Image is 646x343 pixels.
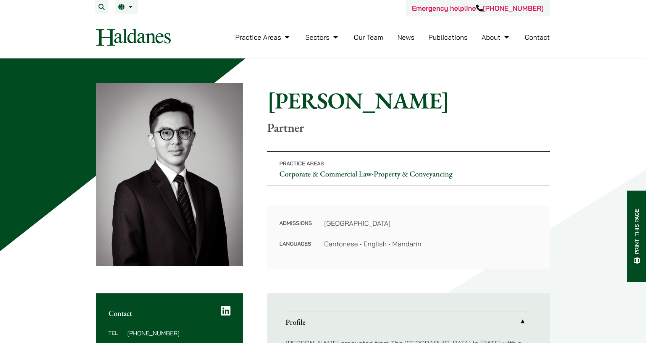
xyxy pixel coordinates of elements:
[279,169,372,179] a: Corporate & Commercial Law
[412,4,544,13] a: Emergency helpline[PHONE_NUMBER]
[279,218,312,239] dt: Admissions
[267,151,550,186] p: •
[397,33,415,42] a: News
[305,33,340,42] a: Sectors
[525,33,550,42] a: Contact
[324,218,538,228] dd: [GEOGRAPHIC_DATA]
[221,306,231,316] a: LinkedIn
[286,312,531,332] a: Profile
[96,29,171,46] img: Logo of Haldanes
[108,309,231,318] h2: Contact
[324,239,538,249] dd: Cantonese • English • Mandarin
[279,160,324,167] span: Practice Areas
[267,120,550,135] p: Partner
[279,239,312,249] dt: Languages
[374,169,452,179] a: Property & Conveyancing
[127,330,230,336] dd: [PHONE_NUMBER]
[481,33,510,42] a: About
[354,33,383,42] a: Our Team
[235,33,291,42] a: Practice Areas
[118,4,135,10] a: EN
[428,33,468,42] a: Publications
[267,87,550,114] h1: [PERSON_NAME]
